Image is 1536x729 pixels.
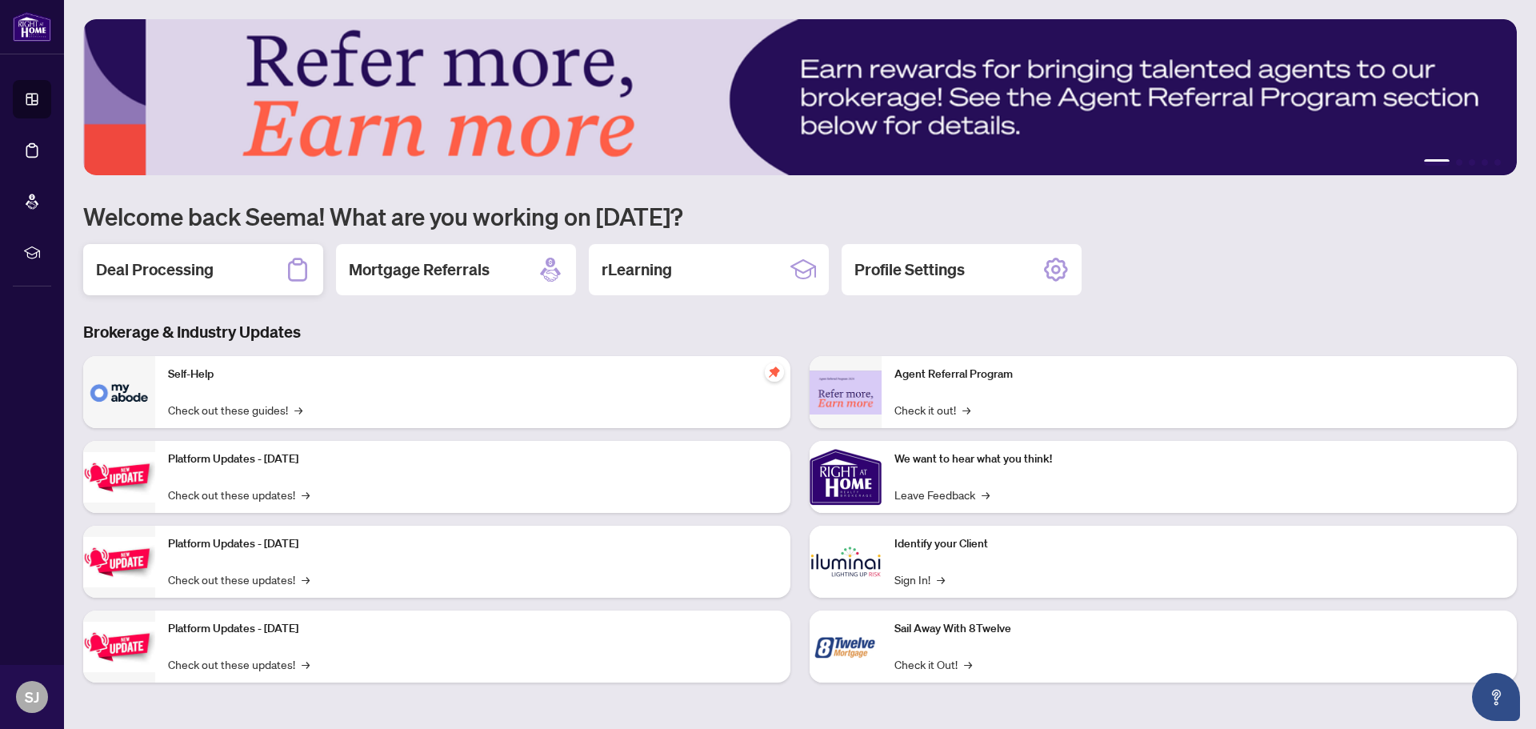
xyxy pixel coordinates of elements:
[894,486,990,503] a: Leave Feedback→
[83,356,155,428] img: Self-Help
[302,571,310,588] span: →
[894,535,1504,553] p: Identify your Client
[894,571,945,588] a: Sign In!→
[302,486,310,503] span: →
[1424,159,1450,166] button: 1
[168,451,778,468] p: Platform Updates - [DATE]
[810,611,882,683] img: Sail Away With 8Twelve
[13,12,51,42] img: logo
[982,486,990,503] span: →
[96,258,214,281] h2: Deal Processing
[83,622,155,672] img: Platform Updates - June 23, 2025
[349,258,490,281] h2: Mortgage Referrals
[810,441,882,513] img: We want to hear what you think!
[1482,159,1488,166] button: 4
[83,321,1517,343] h3: Brokerage & Industry Updates
[894,620,1504,638] p: Sail Away With 8Twelve
[854,258,965,281] h2: Profile Settings
[83,19,1517,175] img: Slide 0
[168,486,310,503] a: Check out these updates!→
[168,535,778,553] p: Platform Updates - [DATE]
[168,401,302,419] a: Check out these guides!→
[168,655,310,673] a: Check out these updates!→
[168,366,778,383] p: Self-Help
[1456,159,1462,166] button: 2
[894,366,1504,383] p: Agent Referral Program
[294,401,302,419] span: →
[937,571,945,588] span: →
[83,201,1517,231] h1: Welcome back Seema! What are you working on [DATE]?
[1494,159,1501,166] button: 5
[302,655,310,673] span: →
[168,571,310,588] a: Check out these updates!→
[962,401,970,419] span: →
[1472,673,1520,721] button: Open asap
[1469,159,1475,166] button: 3
[602,258,672,281] h2: rLearning
[810,371,882,415] img: Agent Referral Program
[168,620,778,638] p: Platform Updates - [DATE]
[25,686,39,708] span: SJ
[810,526,882,598] img: Identify your Client
[894,655,972,673] a: Check it Out!→
[894,401,970,419] a: Check it out!→
[83,537,155,587] img: Platform Updates - July 8, 2025
[894,451,1504,468] p: We want to hear what you think!
[83,452,155,503] img: Platform Updates - July 21, 2025
[765,362,784,382] span: pushpin
[964,655,972,673] span: →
